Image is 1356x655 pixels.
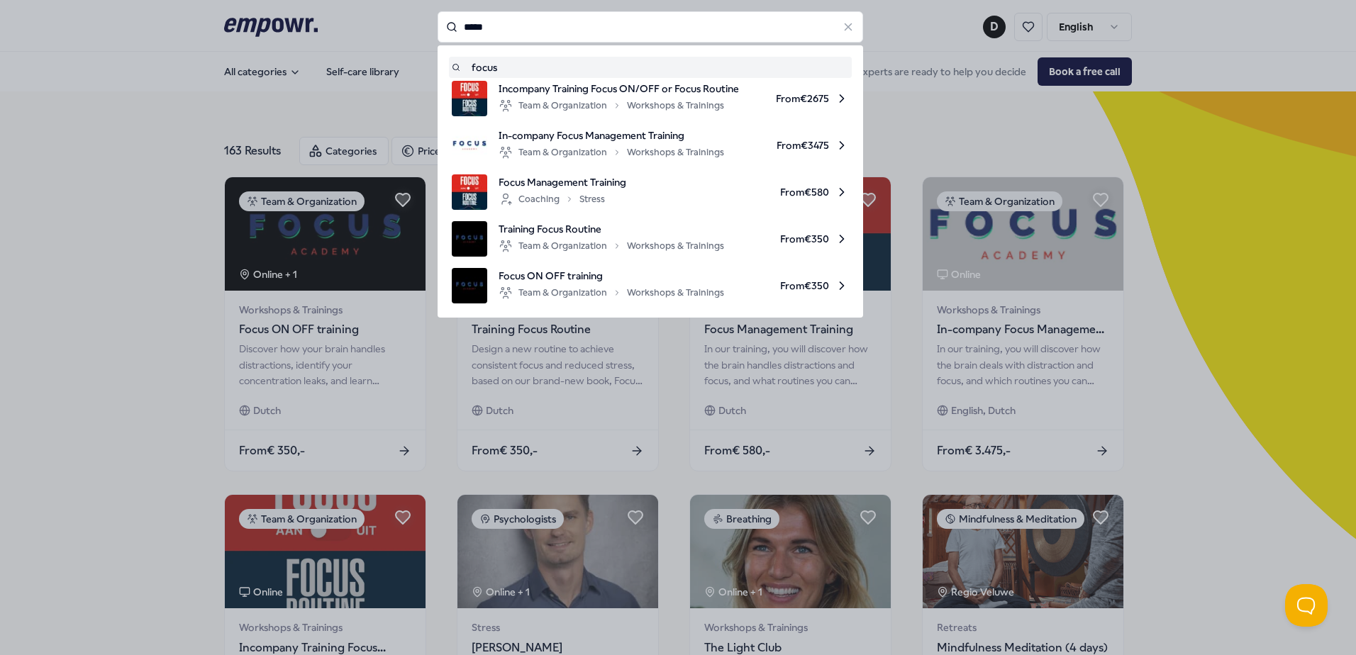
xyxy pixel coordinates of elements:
[452,128,849,163] a: product imageIn-company Focus Management TrainingTeam & OrganizationWorkshops & TrainingsFrom€3475
[452,221,849,257] a: product imageTraining Focus RoutineTeam & OrganizationWorkshops & TrainingsFrom€350
[452,60,849,75] a: focus
[499,268,724,284] span: Focus ON OFF training
[499,81,739,96] span: Incompany Training Focus ON/OFF or Focus Routine
[638,174,849,210] span: From € 580
[438,11,863,43] input: Search for products, categories or subcategories
[1285,584,1328,627] iframe: Help Scout Beacon - Open
[499,284,724,301] div: Team & Organization Workshops & Trainings
[452,174,487,210] img: product image
[499,97,724,114] div: Team & Organization Workshops & Trainings
[499,128,724,143] span: In-company Focus Management Training
[452,268,487,303] img: product image
[452,174,849,210] a: product imageFocus Management TrainingCoachingStressFrom€580
[452,81,849,116] a: product imageIncompany Training Focus ON/OFF or Focus RoutineTeam & OrganizationWorkshops & Train...
[735,221,849,257] span: From € 350
[452,221,487,257] img: product image
[499,144,724,161] div: Team & Organization Workshops & Trainings
[750,81,849,116] span: From € 2675
[499,221,724,237] span: Training Focus Routine
[735,268,849,303] span: From € 350
[499,174,626,190] span: Focus Management Training
[499,237,724,254] div: Team & Organization Workshops & Trainings
[452,81,487,116] img: product image
[452,128,487,163] img: product image
[735,128,849,163] span: From € 3475
[452,268,849,303] a: product imageFocus ON OFF trainingTeam & OrganizationWorkshops & TrainingsFrom€350
[499,191,605,208] div: Coaching Stress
